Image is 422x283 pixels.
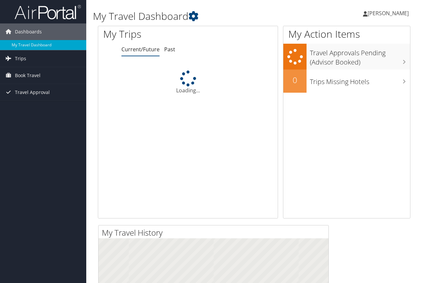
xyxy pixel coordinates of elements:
a: Current/Future [121,46,160,53]
h2: 0 [283,74,307,86]
h2: My Travel History [102,227,328,238]
h3: Travel Approvals Pending (Advisor Booked) [310,45,410,67]
h1: My Trips [103,27,198,41]
a: Past [164,46,175,53]
span: Trips [15,50,26,67]
a: 0Trips Missing Hotels [283,70,410,93]
h1: My Action Items [283,27,410,41]
img: airportal-logo.png [15,4,81,20]
a: Travel Approvals Pending (Advisor Booked) [283,44,410,69]
h1: My Travel Dashboard [93,9,308,23]
span: Book Travel [15,67,40,84]
span: Dashboards [15,24,42,40]
div: Loading... [98,71,278,94]
a: [PERSON_NAME] [363,3,415,23]
span: Travel Approval [15,84,50,101]
span: [PERSON_NAME] [368,10,409,17]
h3: Trips Missing Hotels [310,74,410,86]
